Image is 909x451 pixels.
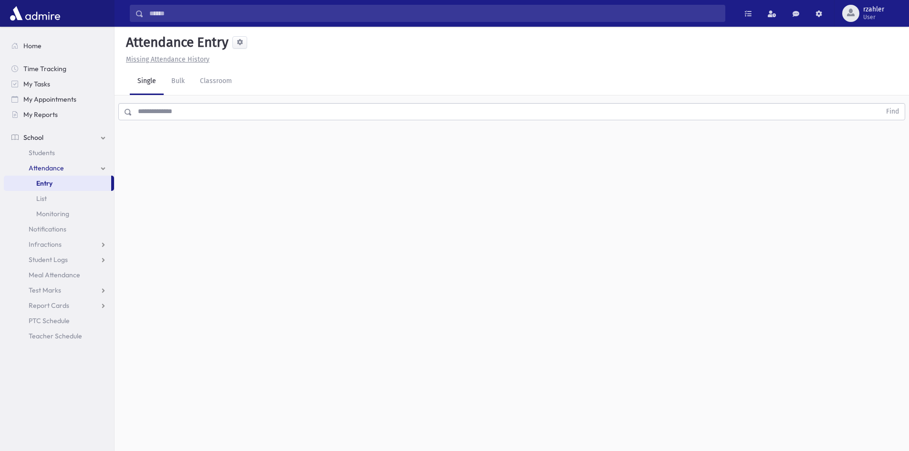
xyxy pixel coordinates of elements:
a: Home [4,38,114,53]
span: School [23,133,43,142]
a: List [4,191,114,206]
input: Search [144,5,725,22]
span: User [863,13,884,21]
span: Notifications [29,225,66,233]
span: Attendance [29,164,64,172]
a: My Tasks [4,76,114,92]
span: My Appointments [23,95,76,104]
a: Meal Attendance [4,267,114,283]
span: List [36,194,47,203]
a: Monitoring [4,206,114,221]
span: My Reports [23,110,58,119]
a: Attendance [4,160,114,176]
a: Infractions [4,237,114,252]
span: Students [29,148,55,157]
a: Entry [4,176,111,191]
a: Notifications [4,221,114,237]
a: PTC Schedule [4,313,114,328]
span: Time Tracking [23,64,66,73]
h5: Attendance Entry [122,34,229,51]
span: Infractions [29,240,62,249]
span: PTC Schedule [29,316,70,325]
a: My Reports [4,107,114,122]
a: Bulk [164,68,192,95]
a: Time Tracking [4,61,114,76]
span: Test Marks [29,286,61,294]
a: Single [130,68,164,95]
a: Test Marks [4,283,114,298]
a: Teacher Schedule [4,328,114,344]
a: My Appointments [4,92,114,107]
a: School [4,130,114,145]
span: Student Logs [29,255,68,264]
a: Classroom [192,68,240,95]
span: Home [23,42,42,50]
a: Missing Attendance History [122,55,209,63]
span: Monitoring [36,210,69,218]
span: Teacher Schedule [29,332,82,340]
a: Report Cards [4,298,114,313]
u: Missing Attendance History [126,55,209,63]
a: Students [4,145,114,160]
span: My Tasks [23,80,50,88]
button: Find [880,104,905,120]
span: Entry [36,179,52,188]
img: AdmirePro [8,4,63,23]
span: Meal Attendance [29,271,80,279]
span: rzahler [863,6,884,13]
a: Student Logs [4,252,114,267]
span: Report Cards [29,301,69,310]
